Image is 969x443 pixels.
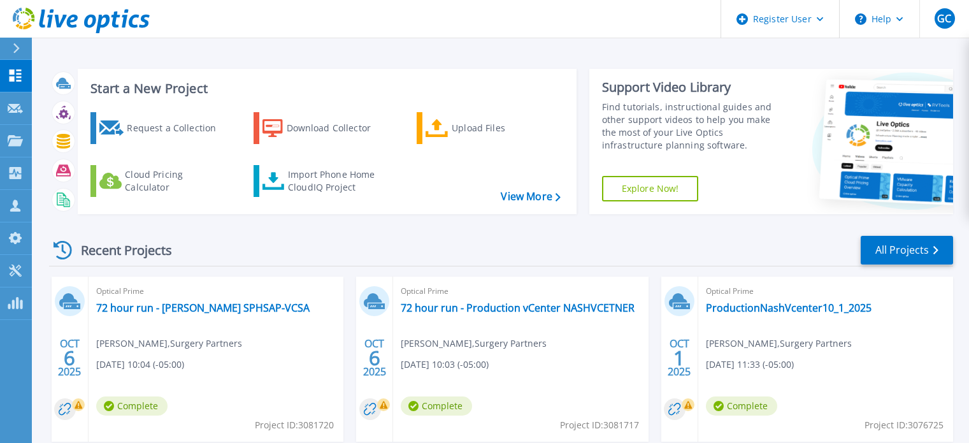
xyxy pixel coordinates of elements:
div: OCT 2025 [667,335,691,381]
a: 72 hour run - Production vCenter NASHVCETNER [401,301,635,314]
span: 1 [673,352,685,363]
div: Upload Files [452,115,554,141]
span: 6 [369,352,380,363]
a: Request a Collection [90,112,233,144]
span: [PERSON_NAME] , Surgery Partners [96,337,242,351]
span: Optical Prime [401,284,640,298]
a: Explore Now! [602,176,699,201]
div: OCT 2025 [57,335,82,381]
div: Request a Collection [127,115,229,141]
span: [PERSON_NAME] , Surgery Partners [401,337,547,351]
span: [DATE] 10:04 (-05:00) [96,358,184,372]
a: Upload Files [417,112,559,144]
div: Download Collector [287,115,389,141]
span: Complete [401,396,472,416]
span: 6 [64,352,75,363]
div: Cloud Pricing Calculator [125,168,227,194]
span: Optical Prime [706,284,945,298]
div: OCT 2025 [362,335,387,381]
span: Project ID: 3081717 [560,418,639,432]
a: 72 hour run - [PERSON_NAME] SPHSAP-VCSA [96,301,310,314]
span: GC [937,13,951,24]
a: ProductionNashVcenter10_1_2025 [706,301,872,314]
span: [PERSON_NAME] , Surgery Partners [706,337,852,351]
h3: Start a New Project [90,82,560,96]
span: Project ID: 3081720 [255,418,334,432]
div: Find tutorials, instructional guides and other support videos to help you make the most of your L... [602,101,785,152]
span: Project ID: 3076725 [865,418,944,432]
a: View More [501,191,560,203]
span: Complete [706,396,777,416]
span: Complete [96,396,168,416]
div: Recent Projects [49,235,189,266]
span: [DATE] 11:33 (-05:00) [706,358,794,372]
a: Cloud Pricing Calculator [90,165,233,197]
div: Support Video Library [602,79,785,96]
a: All Projects [861,236,953,265]
span: Optical Prime [96,284,336,298]
a: Download Collector [254,112,396,144]
span: [DATE] 10:03 (-05:00) [401,358,489,372]
div: Import Phone Home CloudIQ Project [288,168,387,194]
